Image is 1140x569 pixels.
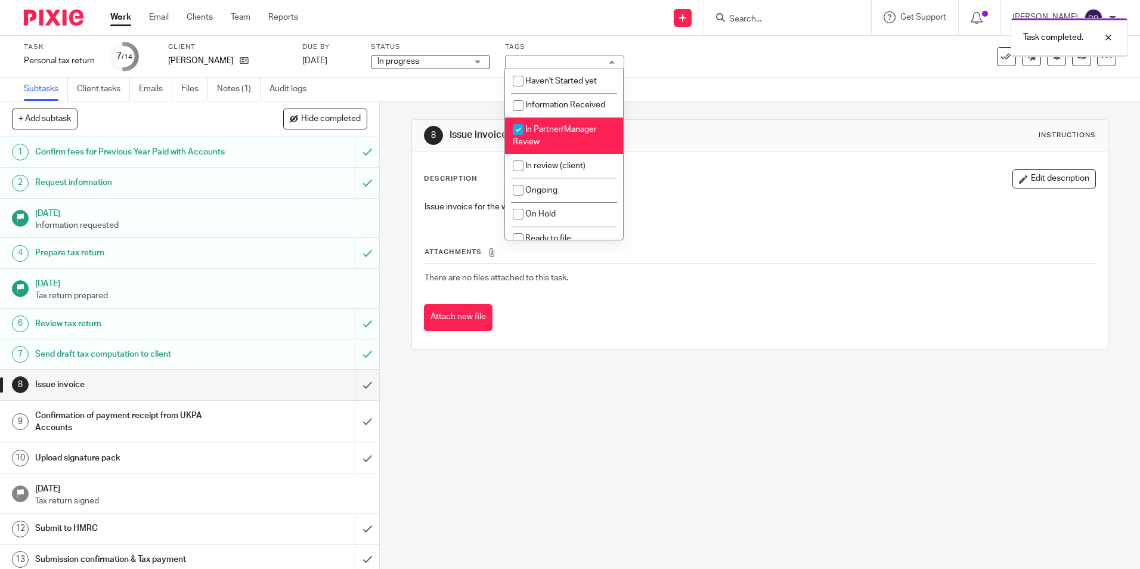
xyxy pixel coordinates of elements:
div: 7 [12,346,29,363]
div: 8 [424,126,443,145]
div: 10 [12,450,29,466]
a: Email [149,11,169,23]
span: On Hold [525,210,556,218]
label: Status [371,42,490,52]
span: Information Received [525,101,605,109]
label: Client [168,42,287,52]
h1: Confirmation of payment receipt from UKPA Accounts [35,407,240,437]
a: Emails [139,78,172,101]
button: Attach new file [424,304,492,331]
span: There are no files attached to this task. [425,274,568,282]
h1: [DATE] [35,480,368,495]
a: Audit logs [269,78,315,101]
span: Ready to file [525,234,571,243]
h1: [DATE] [35,205,368,219]
p: [PERSON_NAME] [168,55,234,67]
p: Information requested [35,219,368,231]
div: 8 [12,376,29,393]
button: + Add subtask [12,109,78,129]
span: In review (client) [525,162,586,170]
span: In progress [377,57,419,66]
label: Tags [505,42,624,52]
a: Reports [268,11,298,23]
span: Attachments [425,249,482,255]
h1: Request information [35,174,240,191]
div: 1 [12,144,29,160]
div: 9 [12,413,29,430]
div: Instructions [1039,131,1096,140]
img: svg%3E [1084,8,1103,27]
button: Edit description [1012,169,1096,188]
h1: Submission confirmation & Tax payment [35,551,240,568]
div: 6 [12,316,29,332]
h1: Confirm fees for Previous Year Paid with Accounts [35,143,240,161]
p: Task completed. [1023,32,1083,44]
h1: Submit to HMRC [35,519,240,537]
h1: [DATE] [35,275,368,290]
small: /14 [122,54,132,60]
a: Subtasks [24,78,68,101]
img: Pixie [24,10,83,26]
a: Team [231,11,250,23]
h1: Send draft tax computation to client [35,345,240,363]
h1: Issue invoice [450,129,785,141]
p: Tax return signed [35,495,368,507]
div: 2 [12,175,29,191]
p: Tax return prepared [35,290,368,302]
span: Hide completed [301,115,361,124]
span: Haven't Started yet [525,77,597,85]
a: Files [181,78,208,101]
h1: Upload signature pack [35,449,240,467]
label: Task [24,42,95,52]
span: In Partner/Manager Review [513,125,597,146]
div: 7 [116,50,132,63]
span: Ongoing [525,186,557,194]
a: Work [110,11,131,23]
h1: Review tax return [35,315,240,333]
a: Client tasks [77,78,130,101]
h1: Issue invoice [35,376,240,394]
p: Issue invoice for the work [425,201,1095,213]
button: Hide completed [283,109,367,129]
div: 12 [12,521,29,537]
a: Notes (1) [217,78,261,101]
p: Description [424,174,477,184]
span: [DATE] [302,57,327,65]
div: 13 [12,551,29,568]
label: Due by [302,42,356,52]
div: Personal tax return [24,55,95,67]
h1: Prepare tax return [35,244,240,262]
div: 4 [12,245,29,262]
a: Clients [187,11,213,23]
